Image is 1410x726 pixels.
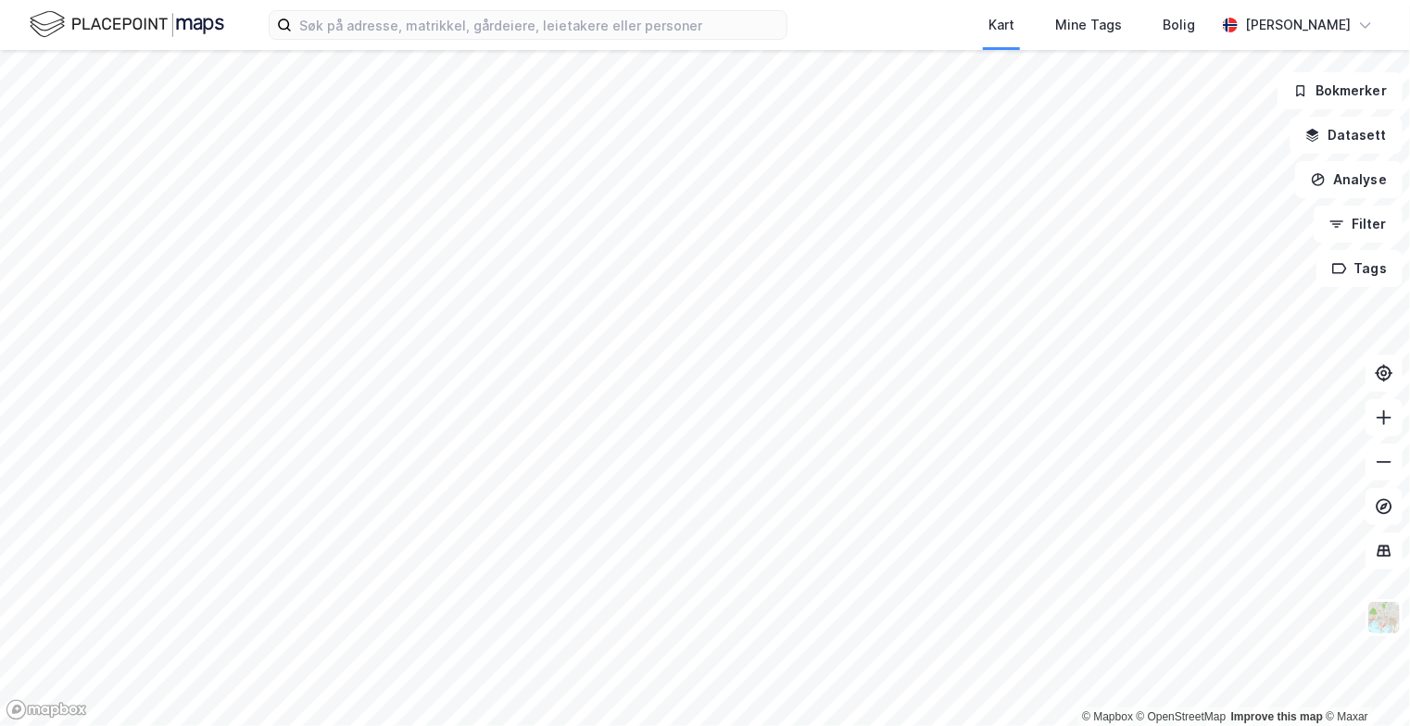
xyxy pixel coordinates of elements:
iframe: Chat Widget [1317,637,1410,726]
div: Bolig [1163,14,1195,36]
img: Z [1366,600,1402,635]
a: Mapbox [1082,710,1133,723]
button: Bokmerker [1278,72,1403,109]
input: Søk på adresse, matrikkel, gårdeiere, leietakere eller personer [292,11,787,39]
button: Filter [1314,206,1403,243]
a: OpenStreetMap [1137,710,1227,723]
a: Mapbox homepage [6,699,87,720]
div: Mine Tags [1055,14,1122,36]
div: [PERSON_NAME] [1245,14,1351,36]
img: logo.f888ab2527a4732fd821a326f86c7f29.svg [30,8,224,41]
button: Datasett [1290,117,1403,154]
button: Analyse [1295,161,1403,198]
div: Kart [988,14,1014,36]
a: Improve this map [1231,710,1323,723]
button: Tags [1316,250,1403,287]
